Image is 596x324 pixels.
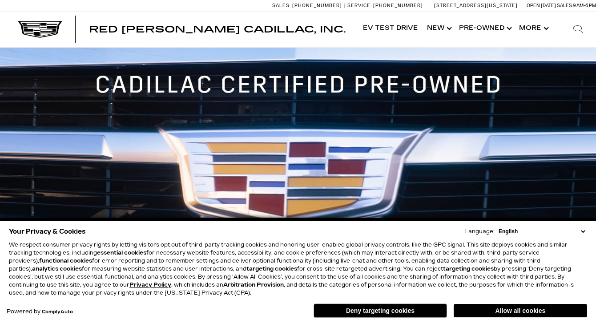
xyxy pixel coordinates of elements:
[246,266,297,272] strong: targeting cookies
[97,250,146,256] strong: essential cookies
[464,229,495,234] div: Language:
[527,3,556,8] span: Open [DATE]
[373,3,423,8] span: [PHONE_NUMBER]
[314,304,447,318] button: Deny targeting cookies
[344,3,425,8] a: Service: [PHONE_NUMBER]
[7,309,73,315] div: Powered by
[89,25,346,34] a: Red [PERSON_NAME] Cadillac, Inc.
[434,3,518,8] a: [STREET_ADDRESS][US_STATE]
[455,11,515,46] a: Pre-Owned
[443,266,494,272] strong: targeting cookies
[423,11,455,46] a: New
[292,3,342,8] span: [PHONE_NUMBER]
[515,11,552,46] button: More
[272,3,291,8] span: Sales:
[9,225,86,238] span: Your Privacy & Cookies
[454,304,587,317] button: Allow all cookies
[496,227,587,235] select: Language Select
[42,309,73,315] a: ComplyAuto
[89,24,346,35] span: Red [PERSON_NAME] Cadillac, Inc.
[223,282,284,288] strong: Arbitration Provision
[18,21,62,38] img: Cadillac Dark Logo with Cadillac White Text
[358,11,423,46] a: EV Test Drive
[272,3,344,8] a: Sales: [PHONE_NUMBER]
[557,3,573,8] span: Sales:
[9,241,587,297] p: We respect consumer privacy rights by letting visitors opt out of third-party tracking cookies an...
[32,266,82,272] strong: analytics cookies
[573,3,596,8] span: 9 AM-6 PM
[129,282,171,288] a: Privacy Policy
[39,258,92,264] strong: functional cookies
[347,3,372,8] span: Service:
